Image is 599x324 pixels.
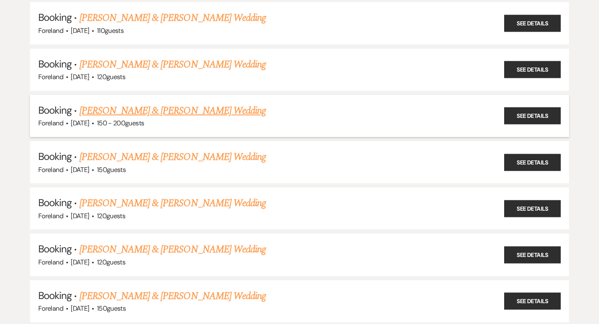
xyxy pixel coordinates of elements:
[38,289,72,302] span: Booking
[38,150,72,163] span: Booking
[71,26,89,35] span: [DATE]
[38,304,63,313] span: Foreland
[38,258,63,267] span: Foreland
[504,107,561,125] a: See Details
[504,15,561,32] a: See Details
[38,212,63,220] span: Foreland
[71,165,89,174] span: [DATE]
[97,165,126,174] span: 150 guests
[504,247,561,264] a: See Details
[504,200,561,217] a: See Details
[79,103,266,118] a: [PERSON_NAME] & [PERSON_NAME] Wedding
[71,72,89,81] span: [DATE]
[38,26,63,35] span: Foreland
[79,150,266,164] a: [PERSON_NAME] & [PERSON_NAME] Wedding
[38,242,72,255] span: Booking
[38,119,63,127] span: Foreland
[97,26,124,35] span: 110 guests
[38,57,72,70] span: Booking
[97,258,125,267] span: 120 guests
[38,104,72,117] span: Booking
[71,119,89,127] span: [DATE]
[71,304,89,313] span: [DATE]
[504,293,561,310] a: See Details
[97,119,144,127] span: 150 - 200 guests
[71,212,89,220] span: [DATE]
[504,154,561,171] a: See Details
[71,258,89,267] span: [DATE]
[97,72,125,81] span: 120 guests
[79,242,266,257] a: [PERSON_NAME] & [PERSON_NAME] Wedding
[79,10,266,25] a: [PERSON_NAME] & [PERSON_NAME] Wedding
[38,165,63,174] span: Foreland
[97,212,125,220] span: 120 guests
[97,304,126,313] span: 150 guests
[79,289,266,304] a: [PERSON_NAME] & [PERSON_NAME] Wedding
[38,11,72,24] span: Booking
[38,72,63,81] span: Foreland
[38,196,72,209] span: Booking
[504,61,561,78] a: See Details
[79,196,266,211] a: [PERSON_NAME] & [PERSON_NAME] Wedding
[79,57,266,72] a: [PERSON_NAME] & [PERSON_NAME] Wedding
